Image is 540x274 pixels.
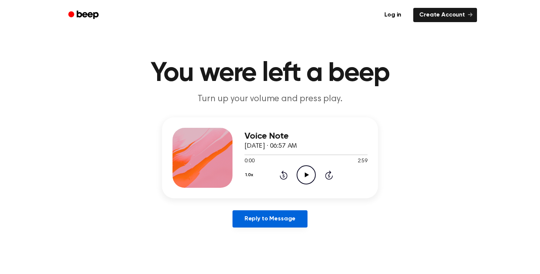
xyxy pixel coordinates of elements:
[232,210,307,228] a: Reply to Message
[63,8,105,22] a: Beep
[244,157,254,165] span: 0:00
[78,60,462,87] h1: You were left a beep
[126,93,414,105] p: Turn up your volume and press play.
[413,8,477,22] a: Create Account
[244,143,297,150] span: [DATE] · 06:57 AM
[244,169,256,181] button: 1.0x
[377,6,409,24] a: Log in
[244,131,367,141] h3: Voice Note
[358,157,367,165] span: 2:59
